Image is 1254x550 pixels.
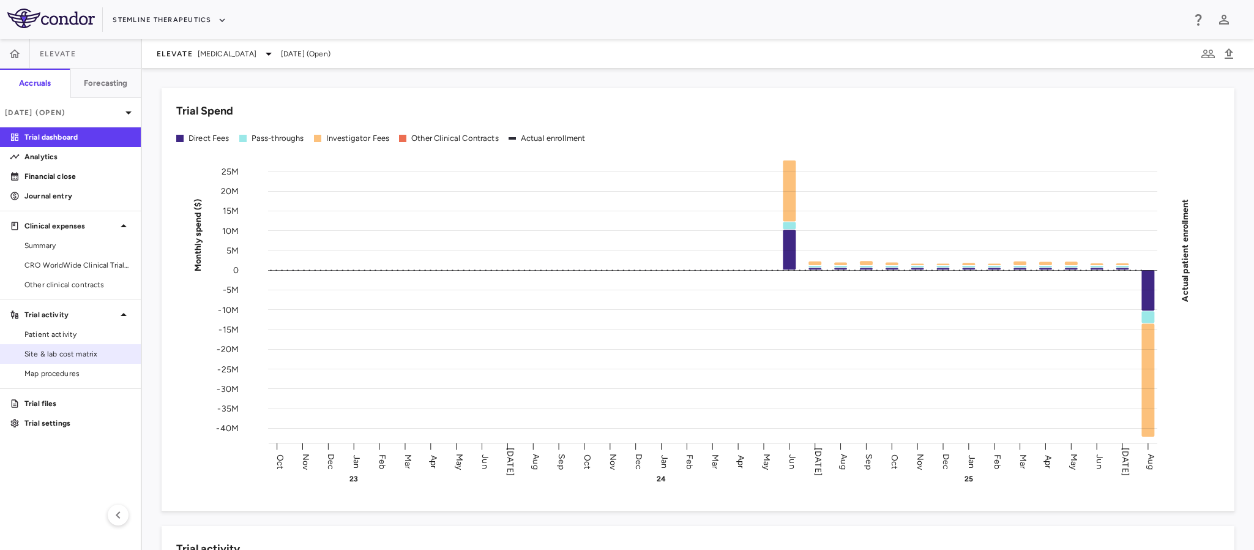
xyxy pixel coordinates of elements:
[157,49,193,59] span: ELEVATE
[221,186,239,197] tspan: 20M
[1146,454,1156,469] text: Aug
[582,454,592,469] text: Oct
[217,344,239,355] tspan: -20M
[521,133,586,144] div: Actual enrollment
[633,453,644,469] text: Dec
[349,475,358,483] text: 23
[24,348,131,360] span: Site & lab cost matrix
[915,453,925,470] text: Nov
[787,454,797,469] text: Jun
[505,448,515,476] text: [DATE]
[275,454,285,469] text: Oct
[403,454,413,469] text: Mar
[326,453,336,469] text: Dec
[7,9,95,28] img: logo-full-BYUhSk78.svg
[838,454,849,469] text: Aug
[965,475,973,483] text: 25
[233,265,239,276] tspan: 0
[992,454,1002,469] text: Feb
[218,325,239,335] tspan: -15M
[1094,454,1105,469] text: Jun
[351,454,362,468] text: Jan
[216,423,239,434] tspan: -40M
[24,260,131,271] span: CRO WorldWide Clinical Trials, Inc.
[24,240,131,251] span: Summary
[24,220,116,232] p: Clinical expenses
[761,453,772,470] text: May
[1069,453,1079,470] text: May
[217,404,239,414] tspan: -35M
[217,383,239,394] tspan: -30M
[198,48,256,59] span: [MEDICAL_DATA]
[326,133,390,144] div: Investigator Fees
[941,453,951,469] text: Dec
[223,285,239,295] tspan: -5M
[531,454,541,469] text: Aug
[84,78,128,89] h6: Forecasting
[223,206,239,216] tspan: 15M
[1018,454,1028,469] text: Mar
[19,78,51,89] h6: Accruals
[24,132,131,143] p: Trial dashboard
[864,454,874,469] text: Sep
[24,418,131,429] p: Trial settings
[24,279,131,290] span: Other clinical contracts
[5,107,121,118] p: [DATE] (Open)
[176,103,233,119] h6: Trial Spend
[24,398,131,409] p: Trial files
[24,368,131,379] span: Map procedures
[24,190,131,202] p: Journal entry
[813,448,823,476] text: [DATE]
[1180,198,1190,301] tspan: Actual patient enrollment
[889,454,900,469] text: Oct
[222,225,239,236] tspan: 10M
[1043,454,1053,468] text: Apr
[428,454,439,468] text: Apr
[24,151,131,162] p: Analytics
[281,48,330,59] span: [DATE] (Open)
[113,10,226,30] button: Stemline Therapeutics
[252,133,304,144] div: Pass-throughs
[657,475,666,483] text: 24
[684,454,695,469] text: Feb
[24,309,116,320] p: Trial activity
[226,245,239,255] tspan: 5M
[218,304,239,315] tspan: -10M
[222,166,239,176] tspan: 25M
[480,454,490,469] text: Jun
[608,453,618,470] text: Nov
[454,453,465,470] text: May
[736,454,746,468] text: Apr
[1120,448,1130,476] text: [DATE]
[24,329,131,340] span: Patient activity
[40,49,76,59] span: ELEVATE
[188,133,230,144] div: Direct Fees
[300,453,311,470] text: Nov
[24,171,131,182] p: Financial close
[411,133,499,144] div: Other Clinical Contracts
[556,454,567,469] text: Sep
[966,454,977,468] text: Jan
[659,454,670,468] text: Jan
[217,364,239,374] tspan: -25M
[193,198,203,271] tspan: Monthly spend ($)
[377,454,387,469] text: Feb
[710,454,720,469] text: Mar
